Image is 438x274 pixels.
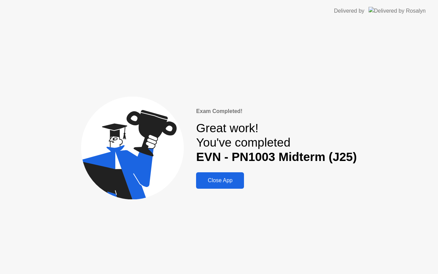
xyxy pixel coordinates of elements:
[334,7,364,15] div: Delivered by
[196,150,357,163] b: EVN - PN1003 Midterm (J25)
[196,107,357,115] div: Exam Completed!
[198,177,242,184] div: Close App
[196,121,357,164] div: Great work! You've completed
[369,7,426,15] img: Delivered by Rosalyn
[196,172,244,189] button: Close App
